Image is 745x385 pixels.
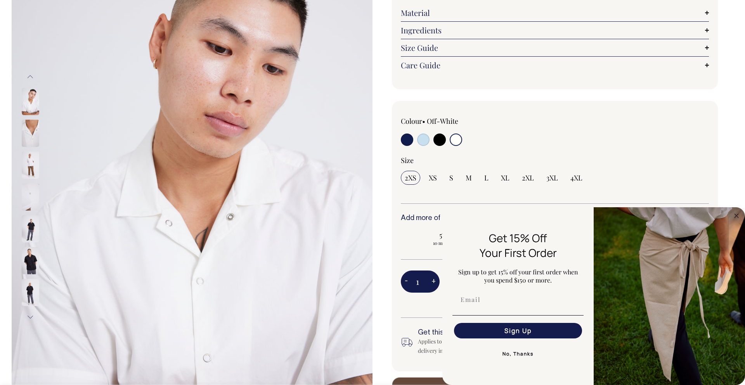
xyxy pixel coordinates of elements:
img: underline [452,315,584,316]
span: 5% OFF [405,231,496,240]
input: 2XL [518,171,538,185]
span: XL [501,173,509,182]
button: Close dialog [732,211,741,220]
span: • [422,116,425,126]
input: Email [454,292,582,307]
div: FLYOUT Form [442,207,745,385]
input: XL [497,171,513,185]
input: 2XS [401,171,420,185]
span: M [466,173,472,182]
img: black [22,247,39,274]
span: 10 more to apply [405,240,496,246]
span: Get 15% Off [489,231,547,245]
div: Applies to orders delivered in Australian metro areas. For all delivery information, . [418,337,569,356]
button: Next [24,308,36,326]
span: 3XL [546,173,558,182]
input: M [462,171,476,185]
button: Previous [24,68,36,86]
button: No, Thanks [452,346,584,362]
a: Size Guide [401,43,709,52]
input: XS [425,171,441,185]
div: Colour [401,116,524,126]
span: S [449,173,453,182]
span: XS [429,173,437,182]
img: off-white [22,88,39,115]
span: Sign up to get 15% off your first order when you spend $150 or more. [458,268,578,284]
button: + [428,274,440,290]
img: black [22,279,39,306]
span: Your First Order [480,245,557,260]
img: off-white [22,183,39,210]
input: S [445,171,457,185]
span: 2XL [522,173,534,182]
a: Ingredients [401,26,709,35]
label: Off-White [427,116,458,126]
span: 4XL [570,173,582,182]
div: Size [401,156,709,165]
input: 3XL [542,171,562,185]
img: black [22,215,39,242]
a: Care Guide [401,61,709,70]
span: L [484,173,489,182]
button: Sign Up [454,323,582,338]
img: 5e34ad8f-4f05-4173-92a8-ea475ee49ac9.jpeg [594,207,745,385]
img: off-white [22,151,39,179]
h6: Add more of this item or any other pieces from the collection to save [401,215,709,222]
input: 4XL [567,171,586,185]
input: 5% OFF 10 more to apply [401,228,500,248]
input: L [480,171,492,185]
h6: Get this by [DATE] [418,329,569,337]
span: 2XS [405,173,416,182]
img: off-white [22,120,39,147]
a: Material [401,8,709,17]
button: - [401,274,412,290]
